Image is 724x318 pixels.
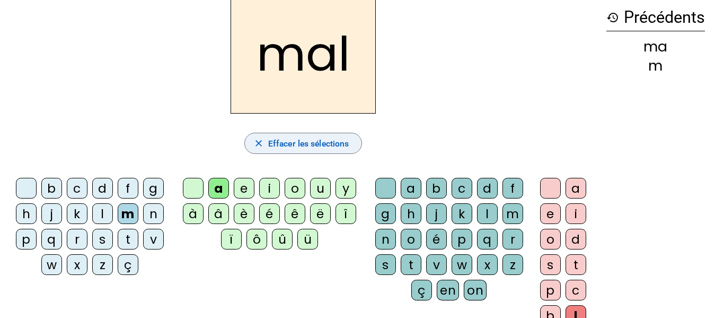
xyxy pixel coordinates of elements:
[118,203,138,224] div: m
[92,254,113,275] div: z
[253,138,264,149] mat-icon: close
[221,229,242,250] div: ï
[477,254,498,275] div: x
[335,178,356,199] div: y
[566,203,586,224] div: i
[310,203,331,224] div: ë
[606,39,705,54] div: ma
[259,178,280,199] div: i
[477,229,498,250] div: q
[540,280,561,300] div: p
[477,203,498,224] div: l
[67,229,87,250] div: r
[566,229,586,250] div: d
[452,254,472,275] div: w
[540,203,561,224] div: e
[502,229,523,250] div: r
[92,203,113,224] div: l
[606,4,705,31] h3: Précédents
[477,178,498,199] div: d
[67,203,87,224] div: k
[92,229,113,250] div: s
[502,178,523,199] div: f
[606,11,619,24] mat-icon: history
[272,229,293,250] div: û
[143,178,164,199] div: g
[401,178,421,199] div: a
[41,254,62,275] div: w
[41,203,62,224] div: j
[310,178,331,199] div: u
[41,178,62,199] div: b
[566,254,586,275] div: t
[411,280,432,300] div: ç
[401,229,421,250] div: o
[452,178,472,199] div: c
[208,178,229,199] div: a
[183,203,204,224] div: à
[16,229,37,250] div: p
[426,229,447,250] div: é
[426,178,447,199] div: b
[606,58,705,73] div: m
[259,203,280,224] div: é
[426,203,447,224] div: j
[118,254,138,275] div: ç
[375,254,396,275] div: s
[375,203,396,224] div: g
[464,280,487,300] div: on
[143,203,164,224] div: n
[268,136,349,151] span: Effacer les sélections
[401,254,421,275] div: t
[41,229,62,250] div: q
[452,203,472,224] div: k
[67,178,87,199] div: c
[502,203,523,224] div: m
[16,203,37,224] div: h
[502,254,523,275] div: z
[208,203,229,224] div: â
[285,203,305,224] div: ê
[540,254,561,275] div: s
[246,229,267,250] div: ô
[143,229,164,250] div: v
[566,178,586,199] div: a
[566,280,586,300] div: c
[375,229,396,250] div: n
[92,178,113,199] div: d
[244,133,363,154] button: Effacer les sélections
[437,280,459,300] div: en
[118,229,138,250] div: t
[234,203,254,224] div: è
[285,178,305,199] div: o
[452,229,472,250] div: p
[234,178,254,199] div: e
[335,203,356,224] div: î
[540,229,561,250] div: o
[67,254,87,275] div: x
[401,203,421,224] div: h
[118,178,138,199] div: f
[297,229,318,250] div: ü
[426,254,447,275] div: v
